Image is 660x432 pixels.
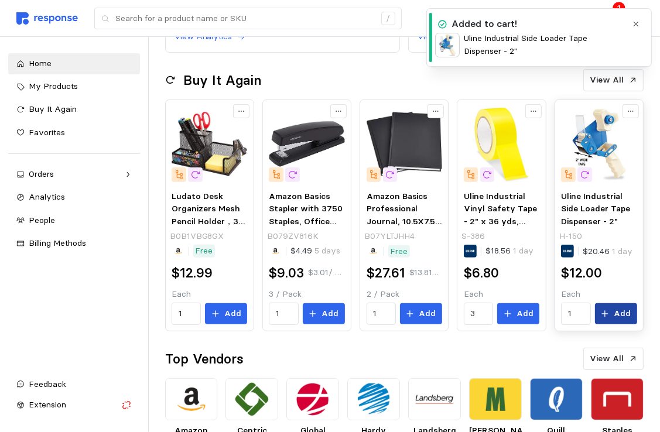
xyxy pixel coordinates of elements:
[583,69,644,91] button: View All
[286,378,339,420] img: 771c76c0-1592-4d67-9e09-d6ea890d945b.png
[583,348,644,370] button: View All
[29,399,66,410] span: Extension
[367,106,442,181] img: 81pOPer1eIL._AC_SY300_SX300_QL70_FMwebp_.jpg
[561,106,637,181] img: H-150_txt_USEng
[267,230,319,243] p: B079ZV816K
[165,350,244,368] h2: Top Vendors
[469,378,522,420] img: 28d3e18e-6544-46cd-9dd4-0f3bdfdd001e.png
[590,74,624,87] p: View All
[8,99,140,120] a: Buy It Again
[464,106,539,181] img: S-386
[205,303,247,324] button: Add
[29,215,55,225] span: People
[511,245,534,256] span: 1 day
[367,288,442,301] p: 2 / Pack
[614,307,631,320] p: Add
[179,303,194,324] input: Qty
[269,264,304,282] h2: $9.03
[29,104,77,114] span: Buy It Again
[195,245,213,258] p: Free
[303,303,345,324] button: Add
[517,307,534,320] p: Add
[559,230,582,243] p: H-150
[290,245,340,258] p: $4.49
[464,32,627,57] p: Uline Industrial Side Loader Tape Dispenser - 2"
[8,76,140,97] a: My Products
[561,288,637,301] p: Each
[561,264,602,282] h2: $12.00
[225,378,278,420] img: b57ebca9-4645-4b82-9362-c975cc40820f.png
[29,191,65,202] span: Analytics
[452,18,517,31] h4: Added to cart!
[367,191,442,252] span: Amazon Basics Professional Journal, 10.5X7.5 inches, Black, 2-Pack
[464,264,499,282] h2: $6.80
[364,230,415,243] p: B07YLTJHH4
[381,12,395,26] div: /
[29,58,52,68] span: Home
[390,245,408,258] p: Free
[29,81,78,91] span: My Products
[8,164,140,185] a: Orders
[269,106,344,181] img: 61qYnrkvZfL.__AC_SX300_SY300_QL70_FMwebp_.jpg
[568,303,584,324] input: Qty
[276,303,292,324] input: Qty
[16,12,78,25] img: svg%3e
[170,230,224,243] p: B0B1VBG8GX
[408,378,461,420] img: 7d13bdb8-9cc8-4315-963f-af194109c12d.png
[590,352,624,365] p: View All
[419,307,436,320] p: Add
[322,307,338,320] p: Add
[115,8,375,29] input: Search for a product name or SKU
[174,30,246,44] button: View Analytics
[165,378,218,420] img: d7805571-9dbc-467d-9567-a24a98a66352.png
[308,266,344,279] p: $3.01 / unit
[591,378,644,420] img: 63258c51-adb8-4b2a-9b0d-7eba9747dc41.png
[8,395,140,416] button: Extension
[29,168,119,181] div: Orders
[610,246,632,256] span: 1 day
[461,230,485,243] p: S-386
[470,303,486,324] input: Qty
[312,245,340,256] span: 5 days
[435,33,460,57] img: H-150_txt_USEng
[409,266,442,279] p: $13.81 / unit
[8,374,140,395] button: Feedback
[561,191,630,227] span: Uline Industrial Side Loader Tape Dispenser - 2"
[367,264,405,282] h2: $27.61
[417,30,478,44] button: View Orders
[464,191,537,239] span: Uline Industrial Vinyl Safety Tape - 2" x 36 yds, Yellow
[8,122,140,143] a: Favorites
[8,210,140,231] a: People
[29,238,86,248] span: Billing Methods
[583,245,632,258] p: $20.46
[617,2,621,15] p: 1
[269,288,344,301] p: 3 / Pack
[530,378,583,420] img: bfee157a-10f7-4112-a573-b61f8e2e3b38.png
[400,303,442,324] button: Add
[172,106,247,181] img: 816fMy2eNfL._AC_SY300_SX300_QL70_FMwebp_.jpg
[172,288,247,301] p: Each
[183,71,261,90] h2: Buy It Again
[29,127,65,138] span: Favorites
[172,191,245,290] span: Ludato Desk Organizers Mesh Pencil Holder，3 Compartments Black Mesh Pen Holder Storage for Office...
[347,378,400,420] img: 4fb1f975-dd51-453c-b64f-21541b49956d.png
[8,233,140,254] a: Billing Methods
[418,30,464,43] p: View Orders
[269,191,343,265] span: Amazon Basics Stapler with 3750 Staples, Office Stapler, 25 Sheet Capacity, Non-Slip, Black, 3 Pack
[224,307,241,320] p: Add
[464,288,539,301] p: Each
[497,303,539,324] button: Add
[485,245,534,258] p: $18.56
[373,303,389,324] input: Qty
[172,264,213,282] h2: $12.99
[532,8,595,30] button: Get Help
[595,303,637,324] button: Add
[8,187,140,208] a: Analytics
[8,53,140,74] a: Home
[29,379,66,389] span: Feedback
[175,30,232,43] p: View Analytics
